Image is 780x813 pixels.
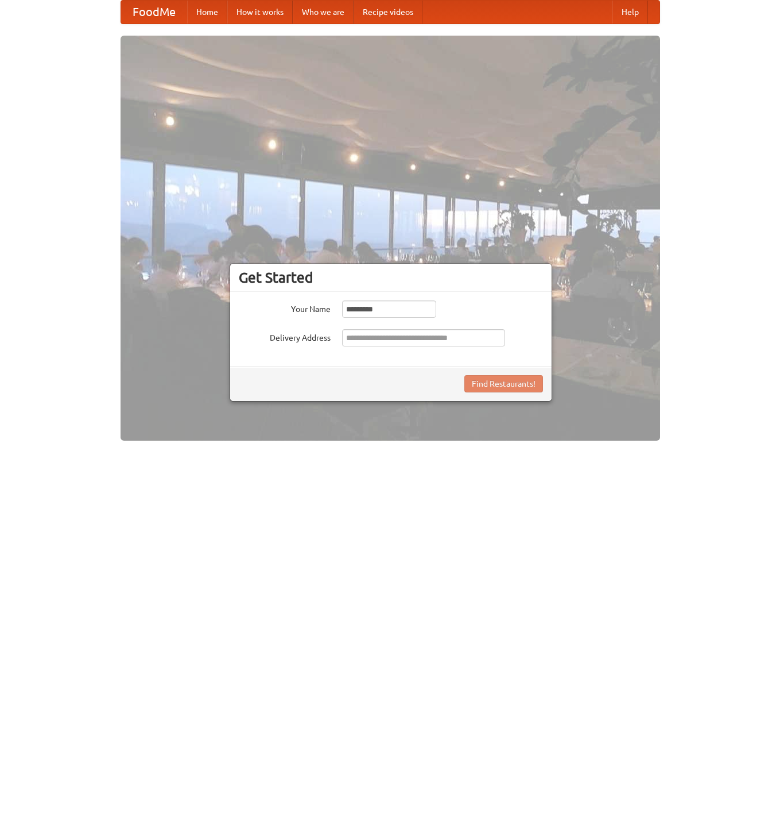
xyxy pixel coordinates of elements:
[612,1,648,24] a: Help
[464,375,543,392] button: Find Restaurants!
[187,1,227,24] a: Home
[354,1,422,24] a: Recipe videos
[121,1,187,24] a: FoodMe
[293,1,354,24] a: Who we are
[227,1,293,24] a: How it works
[239,329,331,344] label: Delivery Address
[239,300,331,315] label: Your Name
[239,269,543,286] h3: Get Started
